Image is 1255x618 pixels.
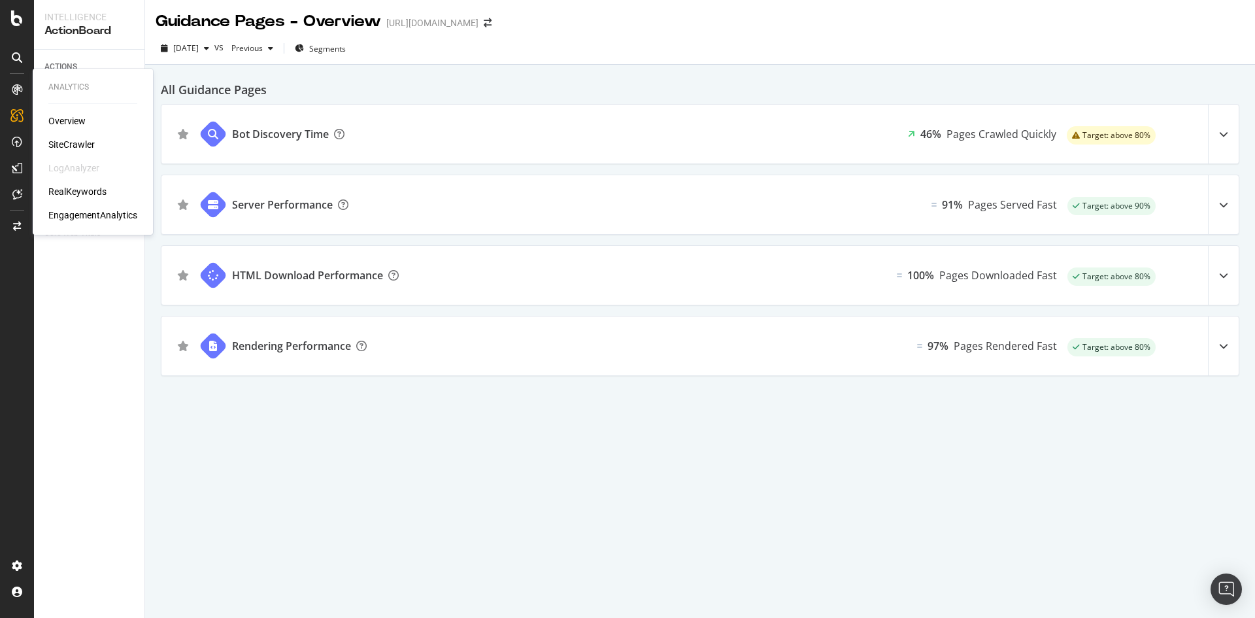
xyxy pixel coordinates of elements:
div: star [177,199,189,210]
img: Equal [897,273,902,277]
div: star [177,270,189,281]
div: Pages Served Fast [968,197,1057,213]
div: Intelligence [44,10,134,24]
div: 100% [907,267,934,283]
div: Guidance Pages - Overview [156,10,381,33]
span: Target: above 80% [1082,343,1150,351]
a: SiteCrawler [48,138,95,151]
div: Pages Rendered Fast [954,338,1057,354]
div: HTML Download Performance [232,267,383,283]
div: Rendering Performance [232,338,351,354]
button: Previous [226,38,278,59]
img: Equal [931,203,937,207]
a: ACTIONS [44,60,135,74]
div: star [177,129,189,139]
div: Pages Downloaded Fast [939,267,1057,283]
span: Target: above 80% [1082,131,1150,139]
span: 2025 Oct. 3rd [173,43,199,54]
div: star [177,341,189,351]
div: success label [1067,338,1156,356]
div: Pages Crawled Quickly [946,126,1056,142]
div: 97% [928,338,948,354]
div: Open Intercom Messenger [1211,574,1242,605]
button: [DATE] [156,38,214,59]
span: Target: above 90% [1082,202,1150,210]
div: LogAnalyzer [48,162,99,175]
a: EngagementAnalytics [48,209,137,222]
img: Equal [917,344,922,348]
h2: All Guidance Pages [161,80,1239,99]
span: vs [214,41,226,54]
div: warning label [1067,126,1156,145]
div: Server Performance [232,197,333,213]
div: Bot Discovery Time [232,126,329,142]
div: ActionBoard [44,24,134,39]
div: success label [1067,267,1156,286]
span: Segments [309,43,346,54]
span: Previous [226,43,263,54]
div: ACTIONS [44,60,77,74]
div: 46% [920,126,941,142]
div: arrow-right-arrow-left [484,18,492,27]
span: Target: above 80% [1082,273,1150,281]
a: RealKeywords [48,185,107,198]
div: 91% [942,197,963,213]
div: [URL][DOMAIN_NAME] [386,16,478,29]
a: Overview [48,114,86,128]
div: success label [1067,197,1156,215]
button: Segments [290,38,351,59]
div: Analytics [48,82,137,93]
